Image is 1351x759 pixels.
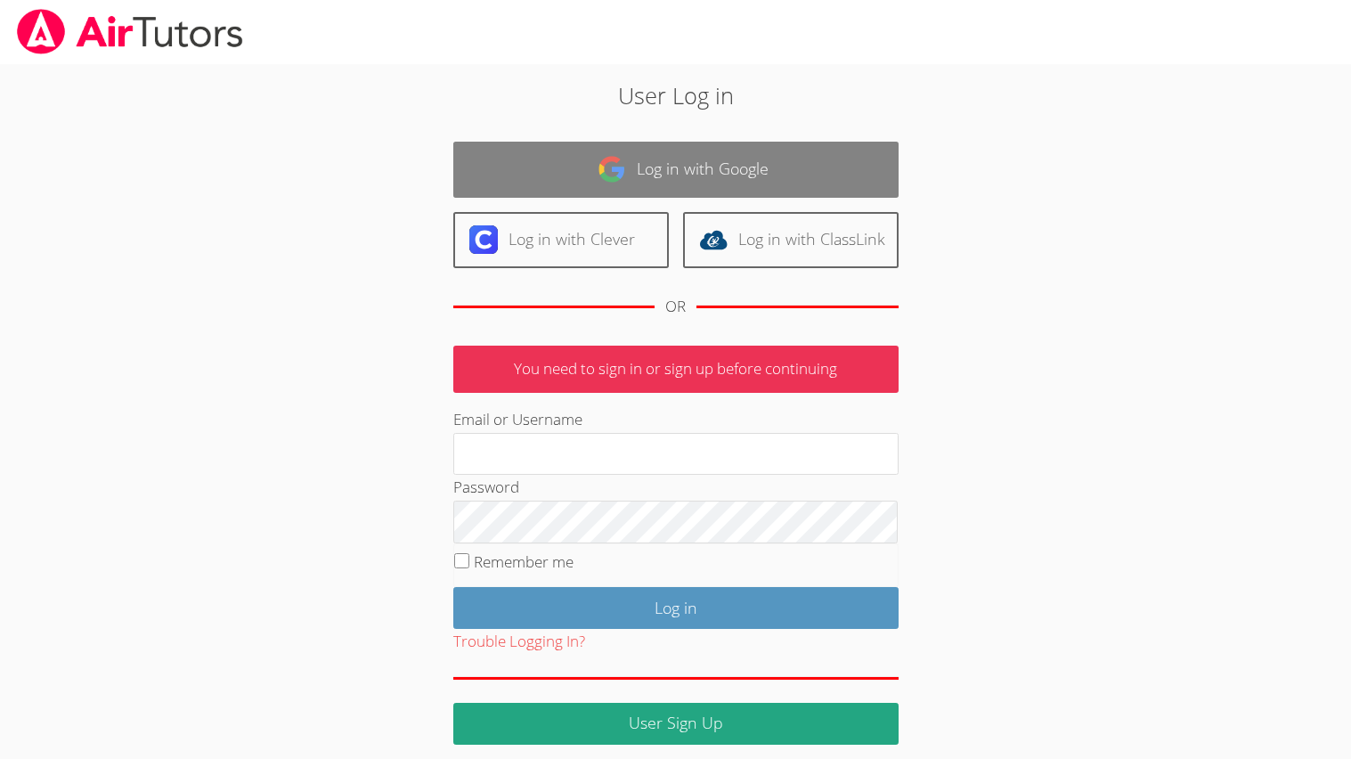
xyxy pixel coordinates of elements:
[311,78,1040,112] h2: User Log in
[474,551,574,572] label: Remember me
[665,294,686,320] div: OR
[453,629,585,655] button: Trouble Logging In?
[699,225,728,254] img: classlink-logo-d6bb404cc1216ec64c9a2012d9dc4662098be43eaf13dc465df04b49fa7ab582.svg
[453,142,899,198] a: Log in with Google
[453,212,669,268] a: Log in with Clever
[453,477,519,497] label: Password
[453,409,582,429] label: Email or Username
[15,9,245,54] img: airtutors_banner-c4298cdbf04f3fff15de1276eac7730deb9818008684d7c2e4769d2f7ddbe033.png
[469,225,498,254] img: clever-logo-6eab21bc6e7a338710f1a6ff85c0baf02591cd810cc4098c63d3a4b26e2feb20.svg
[453,587,899,629] input: Log in
[598,155,626,184] img: google-logo-50288ca7cdecda66e5e0955fdab243c47b7ad437acaf1139b6f446037453330a.svg
[453,346,899,393] p: You need to sign in or sign up before continuing
[683,212,899,268] a: Log in with ClassLink
[453,703,899,745] a: User Sign Up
